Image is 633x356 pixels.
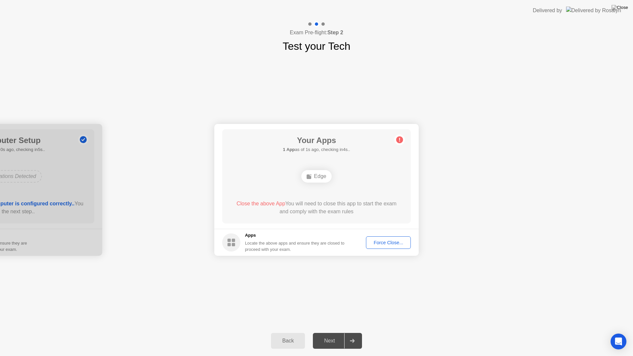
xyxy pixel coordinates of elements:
div: You will need to close this app to start the exam and comply with the exam rules [232,200,402,216]
h1: Your Apps [283,134,350,146]
img: Close [612,5,628,10]
div: Edge [301,170,331,183]
div: Force Close... [368,240,408,245]
button: Next [313,333,362,349]
h1: Test your Tech [283,38,350,54]
div: Locate the above apps and ensure they are closed to proceed with your exam. [245,240,345,252]
div: Back [273,338,303,344]
b: Step 2 [327,30,343,35]
div: Next [315,338,344,344]
div: Delivered by [533,7,562,15]
button: Force Close... [366,236,411,249]
span: Close the above App [236,201,285,206]
img: Delivered by Rosalyn [566,7,621,14]
h4: Exam Pre-flight: [290,29,343,37]
button: Back [271,333,305,349]
b: 1 App [283,147,295,152]
h5: Apps [245,232,345,239]
h5: as of 1s ago, checking in4s.. [283,146,350,153]
div: Open Intercom Messenger [611,334,626,349]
